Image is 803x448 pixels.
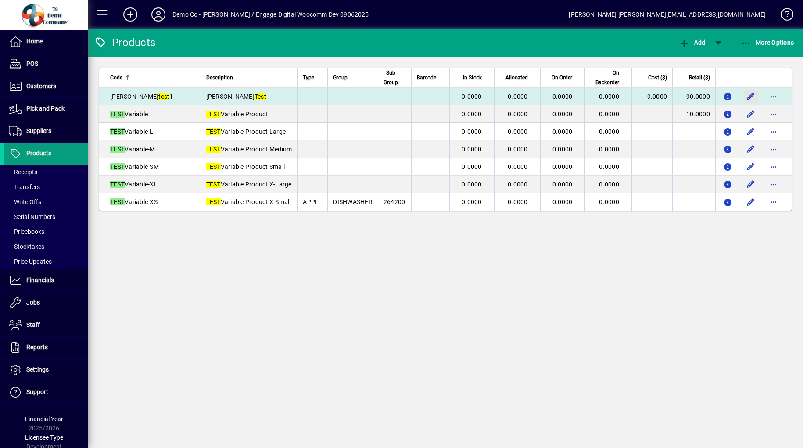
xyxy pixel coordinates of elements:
[26,150,51,157] span: Products
[23,23,97,30] div: Domain: [DOMAIN_NAME]
[206,181,221,188] em: TEST
[569,7,766,22] div: [PERSON_NAME] [PERSON_NAME][EMAIL_ADDRESS][DOMAIN_NAME]
[4,75,88,97] a: Customers
[599,198,619,205] span: 0.0000
[25,14,43,21] div: v 4.0.25
[4,359,88,381] a: Settings
[4,194,88,209] a: Write Offs
[384,198,405,205] span: 264200
[4,254,88,269] a: Price Updates
[206,111,268,118] span: Variable Product
[417,73,436,82] span: Barcode
[508,198,528,205] span: 0.0000
[94,36,155,50] div: Products
[767,195,781,209] button: More options
[206,163,285,170] span: Variable Product Small
[333,73,348,82] span: Group
[599,146,619,153] span: 0.0000
[590,68,627,87] div: On Backorder
[26,299,40,306] span: Jobs
[4,120,88,142] a: Suppliers
[206,128,221,135] em: TEST
[206,198,291,205] span: Variable Product X-Small
[110,128,154,135] span: Variable-L
[689,73,710,82] span: Retail ($)
[463,73,482,82] span: In Stock
[14,14,21,21] img: logo_orange.svg
[110,73,122,82] span: Code
[9,213,55,220] span: Serial Numbers
[462,181,482,188] span: 0.0000
[9,258,52,265] span: Price Updates
[599,111,619,118] span: 0.0000
[744,177,758,191] button: Edit
[26,276,54,283] span: Financials
[508,93,528,100] span: 0.0000
[462,146,482,153] span: 0.0000
[9,168,37,176] span: Receipts
[303,198,319,205] span: APPL
[546,73,581,82] div: On Order
[744,90,758,104] button: Edit
[206,181,292,188] span: Variable Product X-Large
[206,111,221,118] em: TEST
[9,228,44,235] span: Pricebooks
[4,337,88,358] a: Reports
[9,183,40,190] span: Transfers
[552,111,573,118] span: 0.0000
[672,88,715,105] td: 90.0000
[110,73,173,82] div: Code
[110,198,158,205] span: Variable-XS
[110,181,125,188] em: TEST
[4,209,88,224] a: Serial Numbers
[206,146,292,153] span: Variable Product Medium
[508,181,528,188] span: 0.0000
[4,31,88,53] a: Home
[33,52,79,57] div: Domain Overview
[552,146,573,153] span: 0.0000
[462,198,482,205] span: 0.0000
[4,224,88,239] a: Pricebooks
[462,128,482,135] span: 0.0000
[677,35,707,50] button: Add
[744,107,758,121] button: Edit
[144,7,172,22] button: Profile
[744,160,758,174] button: Edit
[110,198,125,205] em: TEST
[206,198,221,205] em: TEST
[255,93,266,100] em: Test
[599,163,619,170] span: 0.0000
[552,198,573,205] span: 0.0000
[4,292,88,314] a: Jobs
[116,7,144,22] button: Add
[4,239,88,254] a: Stocktakes
[552,73,572,82] span: On Order
[648,73,667,82] span: Cost ($)
[333,73,373,82] div: Group
[508,111,528,118] span: 0.0000
[26,344,48,351] span: Reports
[206,73,233,82] span: Description
[462,111,482,118] span: 0.0000
[110,163,159,170] span: Variable-SM
[462,163,482,170] span: 0.0000
[26,38,43,45] span: Home
[767,90,781,104] button: More options
[599,128,619,135] span: 0.0000
[110,93,173,100] span: [PERSON_NAME] 1
[599,181,619,188] span: 0.0000
[508,128,528,135] span: 0.0000
[9,198,41,205] span: Write Offs
[206,163,221,170] em: TEST
[24,51,31,58] img: tab_domain_overview_orange.svg
[158,93,169,100] em: test
[4,314,88,336] a: Staff
[738,35,796,50] button: More Options
[508,146,528,153] span: 0.0000
[206,146,221,153] em: TEST
[110,128,125,135] em: TEST
[26,388,48,395] span: Support
[4,381,88,403] a: Support
[767,107,781,121] button: More options
[774,2,792,30] a: Knowledge Base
